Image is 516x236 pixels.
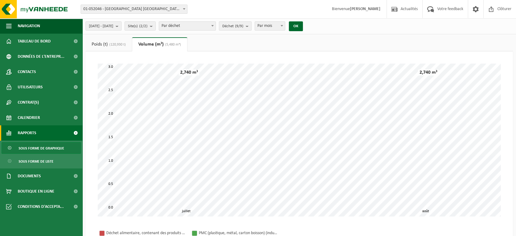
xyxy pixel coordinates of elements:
button: Déchet(9/9) [219,21,252,31]
a: Poids (t) [85,37,132,51]
a: Sous forme de graphique [2,142,81,154]
div: 2,740 m³ [418,69,439,76]
span: Site(s) [128,22,147,31]
span: Par déchet [159,21,216,31]
span: Calendrier [18,110,40,125]
span: Par mois [255,21,285,31]
span: (120,930 t) [108,43,126,46]
span: (5,480 m³) [164,43,181,46]
span: Navigation [18,18,40,34]
span: Rapports [18,125,36,141]
button: OK [289,21,303,31]
span: 01-052046 - SAINT-GOBAIN ADFORS BELGIUM - BUGGENHOUT [81,5,187,14]
span: Documents [18,168,41,184]
span: Boutique en ligne [18,184,54,199]
span: Sous forme de graphique [19,142,64,154]
span: Conditions d'accepta... [18,199,64,214]
span: Tableau de bord [18,34,51,49]
span: Contacts [18,64,36,79]
button: Site(s)(2/2) [125,21,156,31]
span: 01-052046 - SAINT-GOBAIN ADFORS BELGIUM - BUGGENHOUT [81,5,187,13]
div: 2,740 m³ [179,69,199,76]
a: Sous forme de liste [2,155,81,167]
button: [DATE] - [DATE] [85,21,122,31]
strong: [PERSON_NAME] [350,7,380,11]
span: [DATE] - [DATE] [89,22,113,31]
span: Utilisateurs [18,79,43,95]
count: (2/2) [139,24,147,28]
span: Déchet [222,22,243,31]
span: Sous forme de liste [19,156,53,167]
span: Par mois [255,22,285,30]
a: Volume (m³) [132,37,187,51]
span: Données de l'entrepr... [18,49,64,64]
count: (9/9) [235,24,243,28]
span: Contrat(s) [18,95,39,110]
span: Par déchet [159,22,216,30]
